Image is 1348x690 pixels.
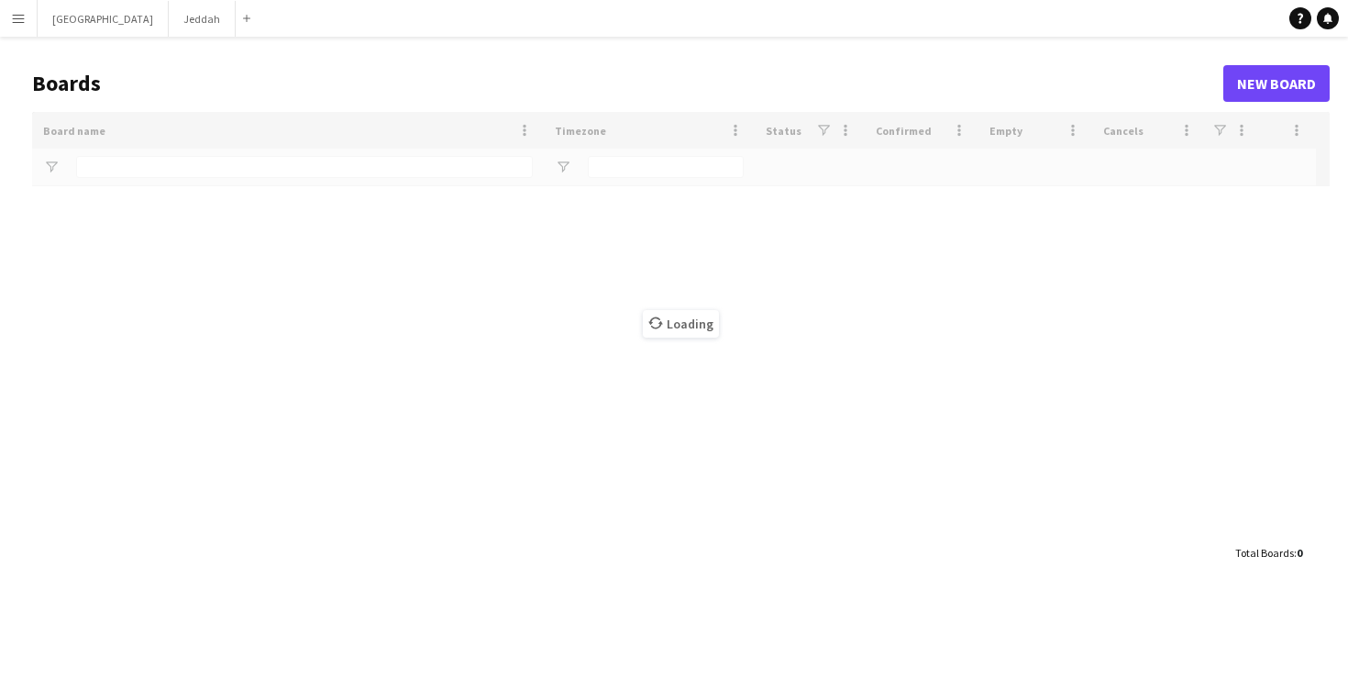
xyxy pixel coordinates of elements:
[1297,546,1302,560] span: 0
[1223,65,1330,102] a: New Board
[32,70,1223,97] h1: Boards
[1235,546,1294,560] span: Total Boards
[1235,535,1302,571] div: :
[643,310,719,338] span: Loading
[38,1,169,37] button: [GEOGRAPHIC_DATA]
[169,1,236,37] button: Jeddah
